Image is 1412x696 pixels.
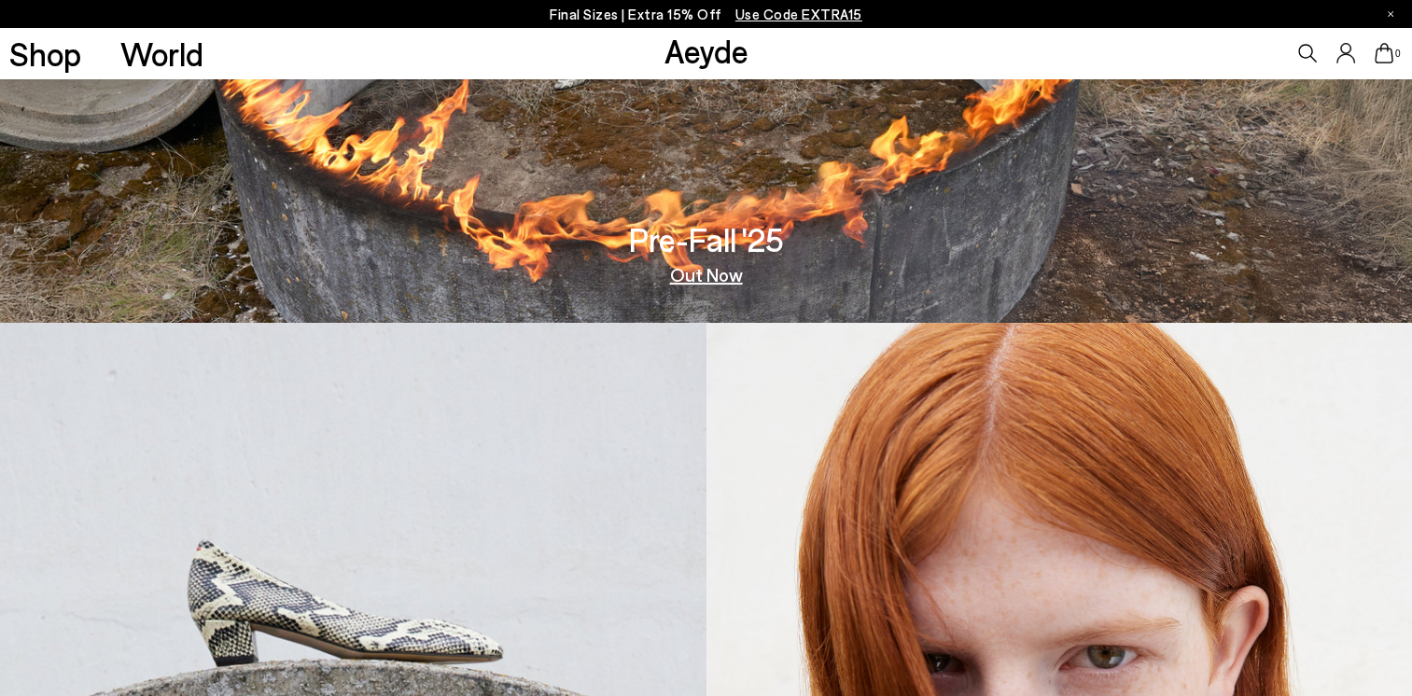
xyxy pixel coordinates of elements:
[120,37,203,70] a: World
[670,265,743,284] a: Out Now
[735,6,862,22] span: Navigate to /collections/ss25-final-sizes
[1393,49,1403,59] span: 0
[629,223,784,256] h3: Pre-Fall '25
[664,31,748,70] a: Aeyde
[9,37,81,70] a: Shop
[550,3,862,26] p: Final Sizes | Extra 15% Off
[1375,43,1393,63] a: 0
